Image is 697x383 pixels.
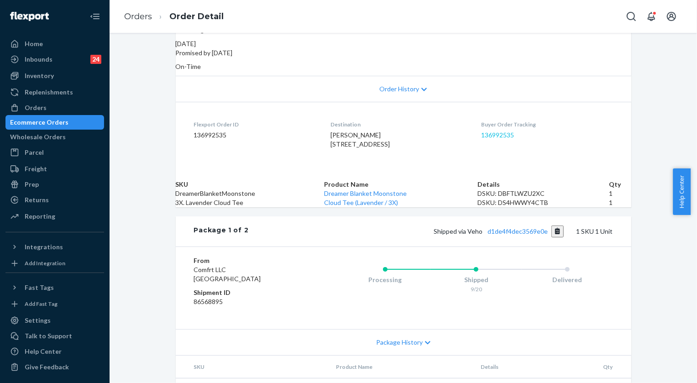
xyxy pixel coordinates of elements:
[330,131,390,148] span: [PERSON_NAME] [STREET_ADDRESS]
[551,226,564,237] button: Copy tracking number
[477,189,609,198] div: DSKU: DBFTLWZU2XC
[25,259,65,267] div: Add Integration
[25,212,55,221] div: Reporting
[5,258,104,269] a: Add Integration
[176,189,324,198] td: DreamerBlanketMoonstone
[10,132,66,142] div: Wholesale Orders
[5,313,104,328] a: Settings
[176,48,631,58] p: Promised by [DATE]
[430,275,522,284] div: Shipped
[430,285,522,293] div: 9/20
[642,7,660,26] button: Open notifications
[194,121,316,128] dt: Flexport Order ID
[25,362,69,372] div: Give Feedback
[609,180,631,189] th: Qty
[25,347,62,356] div: Help Center
[5,360,104,374] button: Give Feedback
[5,299,104,310] a: Add Fast Tag
[5,177,104,192] a: Prep
[176,62,631,71] p: On-Time
[574,356,631,378] th: Qty
[5,162,104,176] a: Freight
[194,131,316,140] dd: 136992535
[194,266,261,283] span: Comfrt LLC [GEOGRAPHIC_DATA]
[176,39,631,48] div: [DATE]
[609,198,631,207] td: 1
[324,180,477,189] th: Product Name
[5,280,104,295] button: Fast Tags
[5,145,104,160] a: Parcel
[5,193,104,207] a: Returns
[5,100,104,115] a: Orders
[609,189,631,198] td: 1
[376,338,423,347] span: Package History
[25,148,44,157] div: Parcel
[487,227,548,235] a: d1de4f4dec3569e0e
[25,71,54,80] div: Inventory
[25,55,52,64] div: Inbounds
[477,198,609,207] div: DSKU: DS4HWWY4CTB
[25,103,47,112] div: Orders
[194,288,303,297] dt: Shipment ID
[176,356,329,378] th: SKU
[5,52,104,67] a: Inbounds24
[477,180,609,189] th: Details
[86,7,104,26] button: Close Navigation
[5,68,104,83] a: Inventory
[481,131,514,139] a: 136992535
[176,198,324,207] td: 3X. Lavender Cloud Tee
[25,242,63,252] div: Integrations
[25,331,72,341] div: Talk to Support
[25,180,39,189] div: Prep
[25,88,73,97] div: Replenishments
[522,275,613,284] div: Delivered
[10,12,49,21] img: Flexport logo
[622,7,640,26] button: Open Search Box
[117,3,231,30] ol: breadcrumbs
[5,344,104,359] a: Help Center
[5,130,104,144] a: Wholesale Orders
[673,168,691,215] button: Help Center
[379,84,419,94] span: Order History
[169,11,224,21] a: Order Detail
[324,199,398,206] a: Cloud Tee (Lavender / 3X)
[324,189,407,197] a: Dreamer Blanket Moonstone
[176,180,324,189] th: SKU
[5,209,104,224] a: Reporting
[330,121,466,128] dt: Destination
[340,275,431,284] div: Processing
[434,227,564,235] span: Shipped via Veho
[329,356,473,378] th: Product Name
[5,37,104,51] a: Home
[90,55,101,64] div: 24
[25,283,54,292] div: Fast Tags
[25,300,58,308] div: Add Fast Tag
[25,316,51,325] div: Settings
[662,7,681,26] button: Open account menu
[194,256,303,265] dt: From
[10,118,68,127] div: Ecommerce Orders
[25,164,47,173] div: Freight
[124,11,152,21] a: Orders
[248,226,613,237] div: 1 SKU 1 Unit
[194,226,249,237] div: Package 1 of 2
[473,356,574,378] th: Details
[481,121,613,128] dt: Buyer Order Tracking
[5,85,104,100] a: Replenishments
[5,329,104,343] a: Talk to Support
[5,240,104,254] button: Integrations
[5,115,104,130] a: Ecommerce Orders
[194,297,303,306] dd: 86568895
[25,39,43,48] div: Home
[25,195,49,205] div: Returns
